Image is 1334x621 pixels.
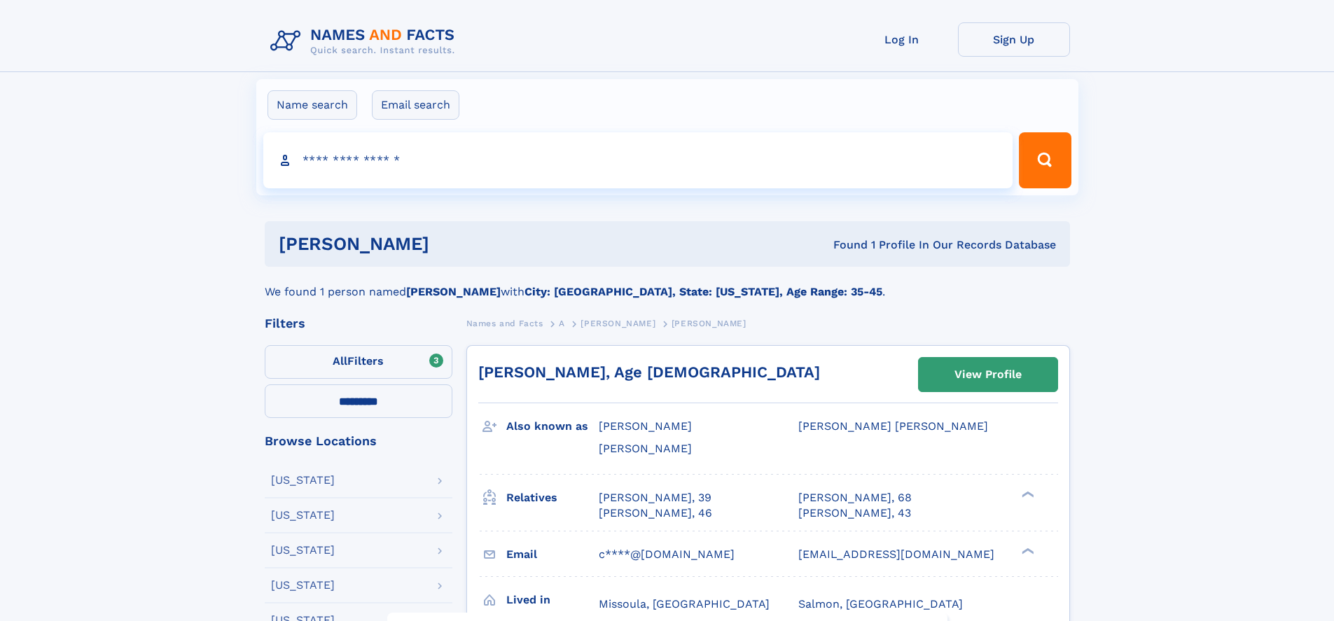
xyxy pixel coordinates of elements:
span: A [559,319,565,328]
span: Missoula, [GEOGRAPHIC_DATA] [599,597,770,610]
a: Names and Facts [466,314,543,332]
div: We found 1 person named with . [265,267,1070,300]
h3: Email [506,543,599,566]
a: [PERSON_NAME], Age [DEMOGRAPHIC_DATA] [478,363,820,381]
a: [PERSON_NAME], 39 [599,490,711,505]
h3: Relatives [506,486,599,510]
label: Filters [265,345,452,379]
h3: Lived in [506,588,599,612]
label: Name search [268,90,357,120]
h3: Also known as [506,414,599,438]
a: A [559,314,565,332]
div: Filters [265,317,452,330]
b: [PERSON_NAME] [406,285,501,298]
label: Email search [372,90,459,120]
div: Browse Locations [265,435,452,447]
a: [PERSON_NAME], 46 [599,505,712,521]
div: [US_STATE] [271,545,335,556]
a: Log In [846,22,958,57]
h1: [PERSON_NAME] [279,235,632,253]
div: ❯ [1018,546,1035,555]
span: [PERSON_NAME] [672,319,746,328]
a: Sign Up [958,22,1070,57]
span: [PERSON_NAME] [599,442,692,455]
a: [PERSON_NAME] [581,314,655,332]
div: View Profile [954,358,1022,391]
span: [PERSON_NAME] [PERSON_NAME] [798,419,988,433]
div: [US_STATE] [271,510,335,521]
span: All [333,354,347,368]
span: Salmon, [GEOGRAPHIC_DATA] [798,597,963,610]
button: Search Button [1019,132,1071,188]
div: [US_STATE] [271,475,335,486]
div: [US_STATE] [271,580,335,591]
span: [EMAIL_ADDRESS][DOMAIN_NAME] [798,547,994,561]
a: [PERSON_NAME], 68 [798,490,912,505]
b: City: [GEOGRAPHIC_DATA], State: [US_STATE], Age Range: 35-45 [524,285,882,298]
span: [PERSON_NAME] [581,319,655,328]
a: View Profile [919,358,1057,391]
div: ❯ [1018,489,1035,498]
a: [PERSON_NAME], 43 [798,505,911,521]
input: search input [263,132,1013,188]
img: Logo Names and Facts [265,22,466,60]
div: Found 1 Profile In Our Records Database [631,237,1056,253]
span: [PERSON_NAME] [599,419,692,433]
